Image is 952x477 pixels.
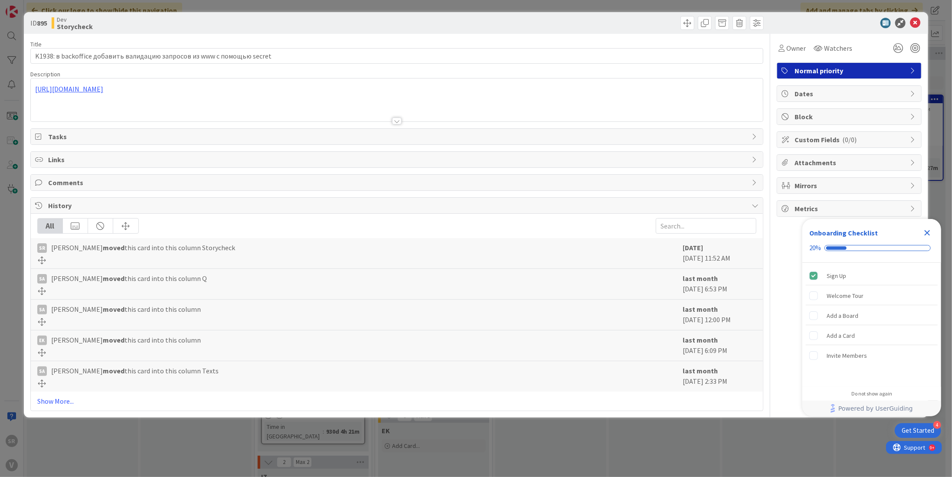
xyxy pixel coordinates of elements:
[786,43,806,53] span: Owner
[827,350,867,361] div: Invite Members
[103,243,124,252] b: moved
[103,274,124,283] b: moved
[30,70,60,78] span: Description
[809,228,878,238] div: Onboarding Checklist
[795,180,906,191] span: Mirrors
[806,286,938,305] div: Welcome Tour is incomplete.
[48,154,747,165] span: Links
[48,200,747,211] span: History
[683,305,718,314] b: last month
[683,243,703,252] b: [DATE]
[795,65,906,76] span: Normal priority
[51,273,207,284] span: [PERSON_NAME] this card into this column Q
[37,336,47,345] div: EK
[37,396,756,406] a: Show More...
[48,131,747,142] span: Tasks
[30,40,42,48] label: Title
[683,304,756,326] div: [DATE] 12:00 PM
[806,346,938,365] div: Invite Members is incomplete.
[103,336,124,344] b: moved
[895,423,941,438] div: Open Get Started checklist, remaining modules: 4
[35,85,103,93] a: [URL][DOMAIN_NAME]
[683,273,756,295] div: [DATE] 6:53 PM
[38,219,63,233] div: All
[37,243,47,253] div: SR
[920,226,934,240] div: Close Checklist
[57,23,93,30] b: Storycheck
[37,305,47,314] div: SA
[838,403,913,414] span: Powered by UserGuiding
[683,335,756,356] div: [DATE] 6:09 PM
[683,366,718,375] b: last month
[683,366,756,387] div: [DATE] 2:33 PM
[807,401,937,416] a: Powered by UserGuiding
[802,219,941,416] div: Checklist Container
[103,366,124,375] b: moved
[795,88,906,99] span: Dates
[795,111,906,122] span: Block
[57,16,93,23] span: Dev
[824,43,852,53] span: Watchers
[842,135,857,144] span: ( 0/0 )
[37,19,47,27] b: 895
[795,157,906,168] span: Attachments
[30,18,47,28] span: ID
[802,263,941,385] div: Checklist items
[683,274,718,283] b: last month
[51,242,235,253] span: [PERSON_NAME] this card into this column Storycheck
[809,244,934,252] div: Checklist progress: 20%
[795,203,906,214] span: Metrics
[795,134,906,145] span: Custom Fields
[51,335,201,345] span: [PERSON_NAME] this card into this column
[103,305,124,314] b: moved
[827,271,846,281] div: Sign Up
[806,266,938,285] div: Sign Up is complete.
[30,48,763,64] input: type card name here...
[827,291,864,301] div: Welcome Tour
[933,421,941,429] div: 4
[802,401,941,416] div: Footer
[851,390,892,397] div: Do not show again
[827,330,855,341] div: Add a Card
[827,310,858,321] div: Add a Board
[809,244,821,252] div: 20%
[37,366,47,376] div: SA
[806,326,938,345] div: Add a Card is incomplete.
[44,3,48,10] div: 9+
[683,242,756,264] div: [DATE] 11:52 AM
[656,218,756,234] input: Search...
[806,306,938,325] div: Add a Board is incomplete.
[902,426,934,435] div: Get Started
[48,177,747,188] span: Comments
[37,274,47,284] div: SA
[51,366,219,376] span: [PERSON_NAME] this card into this column Texts
[18,1,39,12] span: Support
[51,304,201,314] span: [PERSON_NAME] this card into this column
[683,336,718,344] b: last month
